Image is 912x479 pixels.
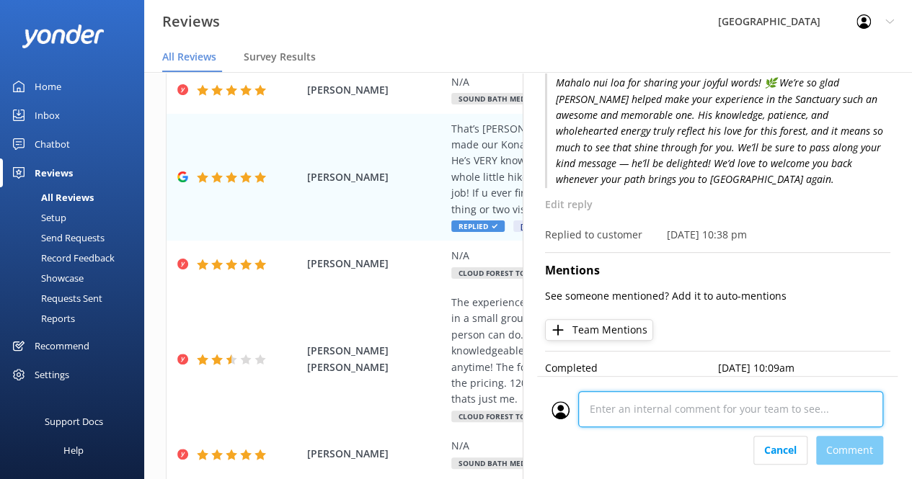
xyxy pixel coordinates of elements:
a: Setup [9,207,144,228]
div: That’s [PERSON_NAME] in the white t-shirt, best tour guide ever! he made our Kona Cloud Forest Sa... [451,121,792,218]
p: Edit reply [545,197,890,212]
div: Recommend [35,331,89,360]
a: Send Requests [9,228,144,248]
div: N/A [451,438,792,454]
a: Record Feedback [9,248,144,268]
div: Home [35,72,61,101]
span: Cloud Forest Tour - [GEOGRAPHIC_DATA] (2.5 hrs) [451,411,658,422]
button: Team Mentions [545,319,653,341]
span: [PERSON_NAME] [307,82,444,98]
a: Reports [9,308,144,328]
div: Reports [9,308,75,328]
div: Inbox [35,101,60,130]
img: user_profile.svg [552,401,570,419]
span: Replied [451,220,505,232]
div: Reviews [35,158,73,187]
span: [GEOGRAPHIC_DATA] [513,220,601,232]
p: [DATE] 10:38 pm [667,227,747,243]
span: Sound Bath Meditation Journey [451,457,598,469]
div: Setup [9,207,66,228]
p: [DATE] 10:09am [718,360,891,376]
div: N/A [451,74,792,90]
p: Completed [545,360,718,376]
div: Send Requests [9,228,105,248]
div: Record Feedback [9,248,115,268]
p: Replied to customer [545,227,642,243]
div: N/A [451,248,792,264]
div: Settings [35,360,69,389]
span: Sound Bath Meditation Journey [451,93,598,104]
img: yonder-white-logo.png [22,24,105,48]
span: [PERSON_NAME] [307,256,444,272]
p: [PERSON_NAME]! Mahalo nui loa for sharing your joyful words! 🌿 We’re so glad [PERSON_NAME] helped... [545,42,890,188]
div: Support Docs [45,407,103,436]
h4: Mentions [545,261,890,280]
span: All Reviews [162,50,216,64]
span: [PERSON_NAME] [307,169,444,185]
a: Showcase [9,268,144,288]
div: Requests Sent [9,288,102,308]
span: [PERSON_NAME] [PERSON_NAME] [307,343,444,375]
span: Survey Results [244,50,316,64]
span: Cloud Forest Tour - Pantropical Trail (1.5 hr) [451,267,654,279]
div: The experience itself was amazing! We got to learn about the forest & in a small group of 4. It’s... [451,295,792,408]
a: All Reviews [9,187,144,207]
p: See someone mentioned? Add it to auto-mentions [545,288,890,304]
span: [PERSON_NAME] [307,446,444,462]
div: Help [63,436,84,465]
div: Chatbot [35,130,70,158]
button: Cancel [753,436,807,465]
a: Requests Sent [9,288,144,308]
h3: Reviews [162,10,220,33]
div: Showcase [9,268,84,288]
div: All Reviews [9,187,94,207]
